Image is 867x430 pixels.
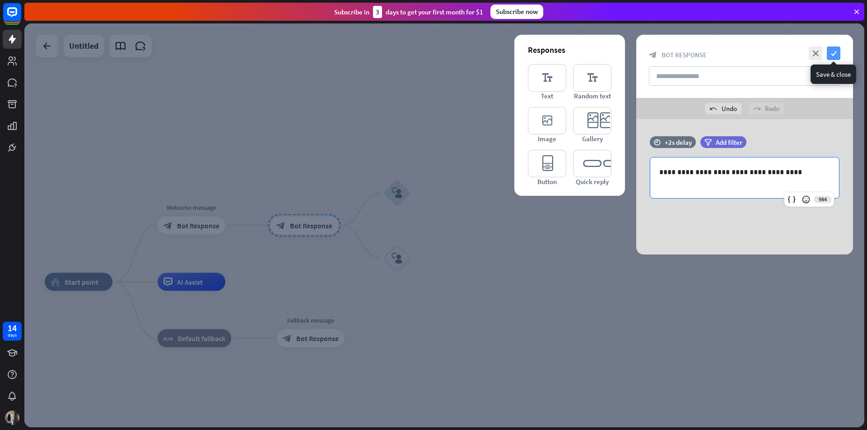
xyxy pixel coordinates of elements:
i: filter [704,139,712,146]
span: Add filter [716,138,742,147]
i: redo [753,105,760,112]
div: Undo [705,103,741,114]
div: 3 [373,6,382,18]
div: Redo [749,103,784,114]
a: 14 days [3,322,22,341]
i: check [827,46,840,60]
div: days [8,332,17,338]
div: +2s delay [665,138,692,147]
div: Subscribe now [490,5,543,19]
i: time [654,139,661,145]
button: Open LiveChat chat widget [7,4,34,31]
div: Subscribe in days to get your first month for $1 [334,6,483,18]
i: undo [710,105,717,112]
i: block_bot_response [649,51,657,59]
i: close [809,46,822,60]
div: 14 [8,324,17,332]
span: Bot Response [662,51,707,59]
